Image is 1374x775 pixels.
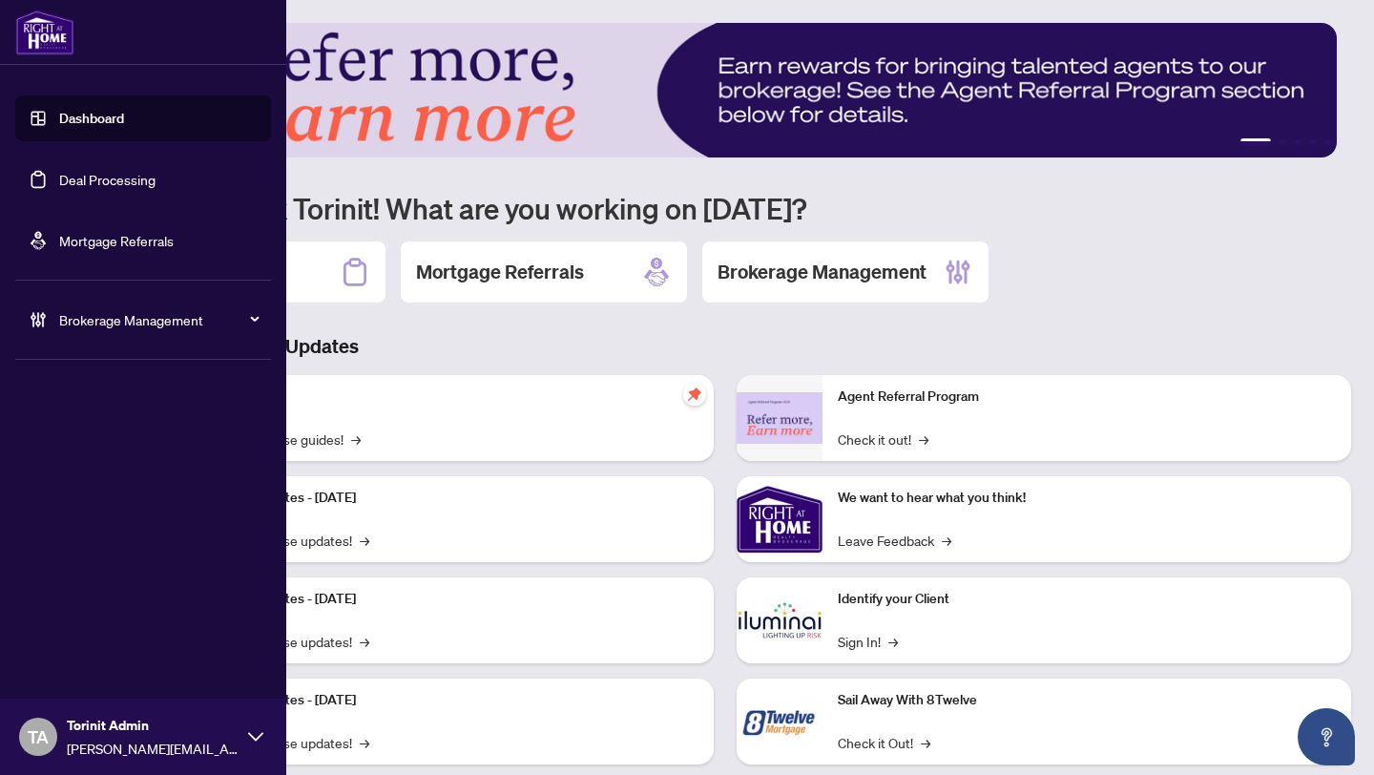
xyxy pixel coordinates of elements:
[838,690,1336,711] p: Sail Away With 8Twelve
[921,732,930,753] span: →
[351,429,361,450] span: →
[737,476,822,562] img: We want to hear what you think!
[737,679,822,765] img: Sail Away With 8Twelve
[683,383,706,406] span: pushpin
[200,387,698,408] p: Self-Help
[67,715,239,736] span: Torinit Admin
[1298,708,1355,765] button: Open asap
[200,589,698,610] p: Platform Updates - [DATE]
[838,488,1336,509] p: We want to hear what you think!
[28,723,49,750] span: TA
[838,589,1336,610] p: Identify your Client
[360,732,369,753] span: →
[99,333,1351,360] h3: Brokerage & Industry Updates
[838,732,930,753] a: Check it Out!→
[99,23,1337,157] img: Slide 0
[888,631,898,652] span: →
[942,530,951,551] span: →
[59,171,156,188] a: Deal Processing
[416,259,584,285] h2: Mortgage Referrals
[737,577,822,663] img: Identify your Client
[200,690,698,711] p: Platform Updates - [DATE]
[718,259,926,285] h2: Brokerage Management
[1279,138,1286,146] button: 2
[838,387,1336,408] p: Agent Referral Program
[838,631,898,652] a: Sign In!→
[1309,138,1317,146] button: 4
[838,530,951,551] a: Leave Feedback→
[360,530,369,551] span: →
[59,309,258,330] span: Brokerage Management
[1294,138,1301,146] button: 3
[919,429,928,450] span: →
[360,631,369,652] span: →
[15,10,74,55] img: logo
[200,488,698,509] p: Platform Updates - [DATE]
[737,392,822,445] img: Agent Referral Program
[1240,138,1271,146] button: 1
[59,232,174,249] a: Mortgage Referrals
[67,738,239,759] span: [PERSON_NAME][EMAIL_ADDRESS][DOMAIN_NAME]
[1324,138,1332,146] button: 5
[838,429,928,450] a: Check it out!→
[59,110,124,127] a: Dashboard
[99,190,1351,226] h1: Welcome back Torinit! What are you working on [DATE]?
